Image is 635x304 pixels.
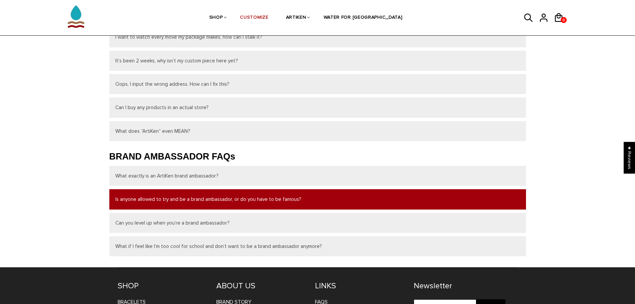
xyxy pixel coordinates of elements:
[624,142,635,174] div: Click to open Judge.me floating reviews tab
[109,151,526,163] h2: BRAND AMBASSADOR FAQs
[109,74,526,94] button: Oops. I input the wrong address. How can I fix this?
[109,236,526,256] button: What if I feel like I’m too cool for school and don’t want to be a brand ambassador anymore?
[324,0,403,36] a: WATER FOR [GEOGRAPHIC_DATA]
[118,281,206,291] h4: SHOP
[109,213,526,233] button: Can you level up when you’re a brand ambassador?
[109,27,526,47] button: I want to watch every move my package makes, how can I stalk it?
[561,16,567,24] span: 0
[109,189,526,209] button: Is anyone allowed to try and be a brand ambassador, or do you have to be famous?
[209,0,223,36] a: SHOP
[561,17,567,23] a: 0
[315,281,404,291] h4: LINKS
[216,281,305,291] h4: ABOUT US
[109,97,526,117] button: Can I buy any products in an actual store?
[240,0,268,36] a: CUSTOMIZE
[109,166,526,186] button: What exactly is an ArtiKen brand ambassador?
[109,51,526,71] button: It’s been 2 weeks, why isn’t my custom piece here yet?
[109,121,526,141] button: What does “ArtiKen” even MEAN?
[286,0,306,36] a: ARTIKEN
[414,281,505,291] h4: Newsletter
